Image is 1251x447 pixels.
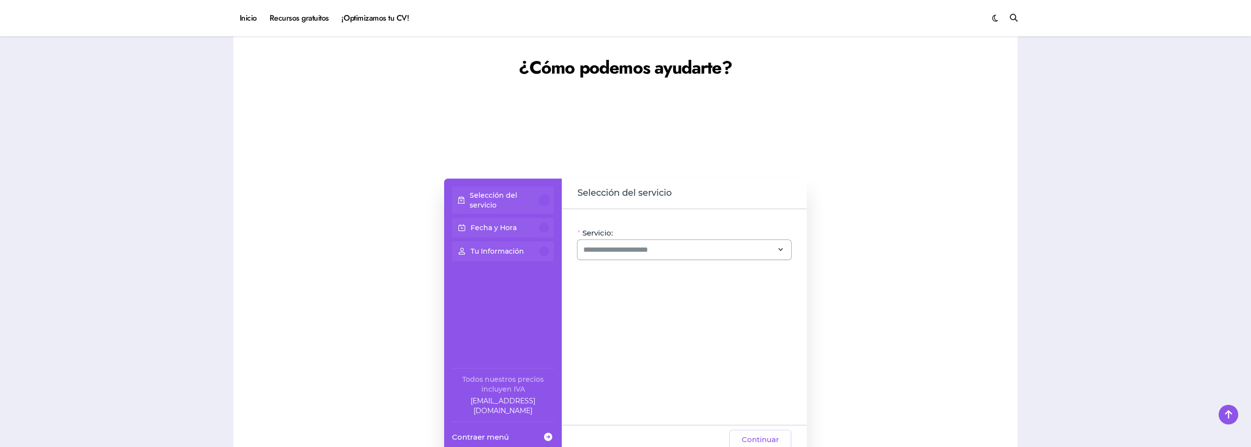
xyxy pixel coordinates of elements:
span: Servicio: [582,228,613,238]
p: Tu Información [471,246,524,256]
div: Todos nuestros precios incluyen IVA [452,374,554,394]
a: Inicio [233,5,263,31]
p: Selección del servicio [470,190,539,210]
span: Selección del servicio [577,186,672,200]
p: Fecha y Hora [471,223,517,233]
a: Company email: ayuda@elhadadelasvacantes.com [452,396,554,416]
h2: ¿Cómo podemos ayudarte? [243,55,1008,79]
span: Continuar [742,434,779,446]
a: Recursos gratuitos [263,5,335,31]
span: Contraer menú [452,432,509,442]
a: ¡Optimizamos tu CV! [335,5,415,31]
